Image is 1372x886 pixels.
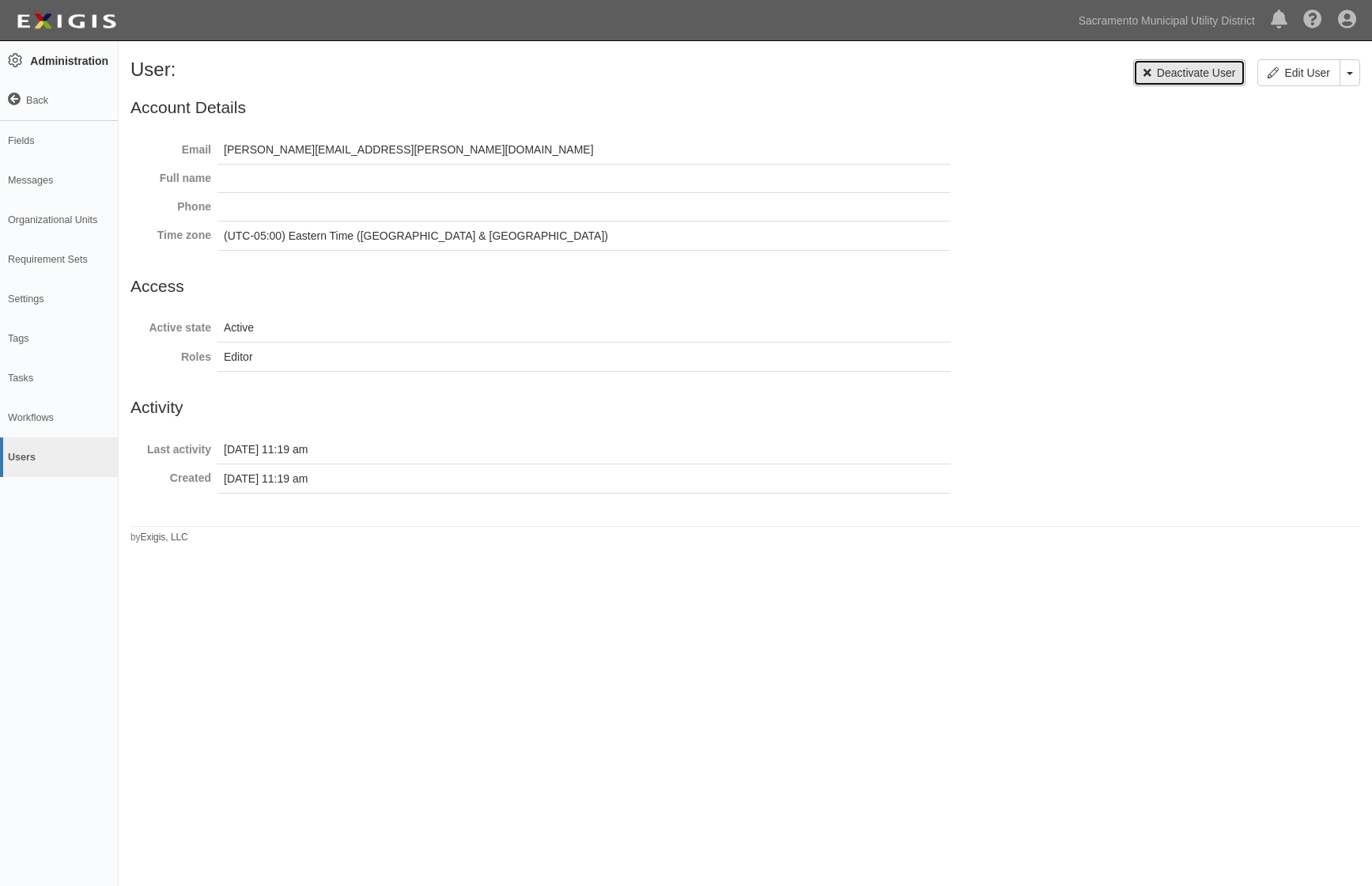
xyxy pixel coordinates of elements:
i: Help Center - Complianz [1303,11,1322,30]
h1: User: [130,59,176,80]
td: (UTC-05:00) Eastern Time ([GEOGRAPHIC_DATA] & [GEOGRAPHIC_DATA]) [217,221,951,250]
a: Edit User [1257,59,1340,86]
small: by [130,531,188,544]
img: logo-5460c22ac91f19d4615b14bd174203de0afe785f0fc80cf4dbbc73dc1793850b.png [12,7,121,36]
td: [PERSON_NAME][EMAIL_ADDRESS][PERSON_NAME][DOMAIN_NAME] [217,135,951,165]
a: Exigis, LLC [141,532,188,543]
td: [DATE] 11:19 am [217,464,951,493]
td: Email [130,135,217,165]
td: Phone [130,192,217,221]
td: Active state [130,313,217,343]
td: Time zone [130,221,217,250]
td: Roles [130,343,217,372]
a: Deactivate User [1133,59,1246,86]
td: Created [130,464,217,493]
strong: Administration [30,55,108,67]
td: Last activity [130,435,217,464]
td: Active [217,313,951,343]
td: [DATE] 11:19 am [217,435,951,464]
td: Editor [217,343,951,372]
td: Full name [130,164,217,192]
h4: Access [130,275,951,297]
h4: Activity [130,396,951,418]
a: Sacramento Municipal Utility District [1071,5,1263,36]
h4: Account Details [130,96,951,119]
